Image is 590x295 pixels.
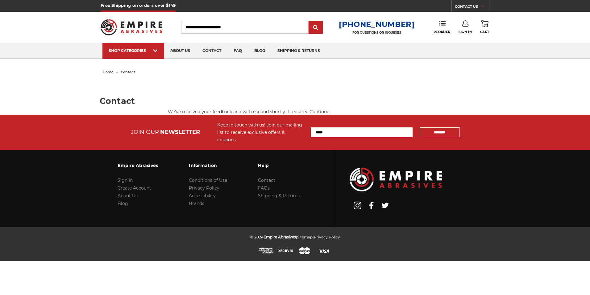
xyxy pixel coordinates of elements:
[196,43,227,59] a: contact
[258,185,270,191] a: FAQs
[118,193,138,199] a: About Us
[217,121,305,143] div: Keep in touch with us! Join our mailing list to receive exclusive offers & coupons.
[434,30,451,34] span: Reorder
[434,20,451,34] a: Reorder
[100,97,491,105] h1: Contact
[264,235,296,239] span: Empire Abrasives
[121,70,135,74] span: contact
[258,177,275,183] a: Contact
[339,31,415,35] p: FOR QUESTIONS OR INQUIRIES
[271,43,326,59] a: shipping & returns
[455,3,489,12] a: CONTACT US
[118,159,158,172] h3: Empire Abrasives
[189,159,227,172] h3: Information
[164,43,196,59] a: about us
[314,235,340,239] a: Privacy Policy
[258,193,300,199] a: Shipping & Returns
[189,177,227,183] a: Conditions of Use
[459,30,472,34] span: Sign In
[189,201,204,206] a: Brands
[189,185,219,191] a: Privacy Policy
[118,177,133,183] a: Sign In
[118,185,151,191] a: Create Account
[480,20,489,34] a: Cart
[258,159,300,172] h3: Help
[227,43,248,59] a: faq
[480,30,489,34] span: Cart
[248,43,271,59] a: blog
[101,15,162,39] img: Empire Abrasives
[160,129,200,135] span: NEWSLETTER
[310,109,329,114] a: Continue
[350,168,442,191] img: Empire Abrasives Logo Image
[339,20,415,29] a: [PHONE_NUMBER]
[118,201,128,206] a: Blog
[189,193,216,199] a: Accessibility
[297,235,313,239] a: Sitemap
[168,109,422,115] div: We've received your feedback and will respond shortly if required. .
[103,70,114,74] a: home
[131,129,159,135] span: JOIN OUR
[250,233,340,241] p: © 2024 | |
[109,48,158,53] div: SHOP CATEGORIES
